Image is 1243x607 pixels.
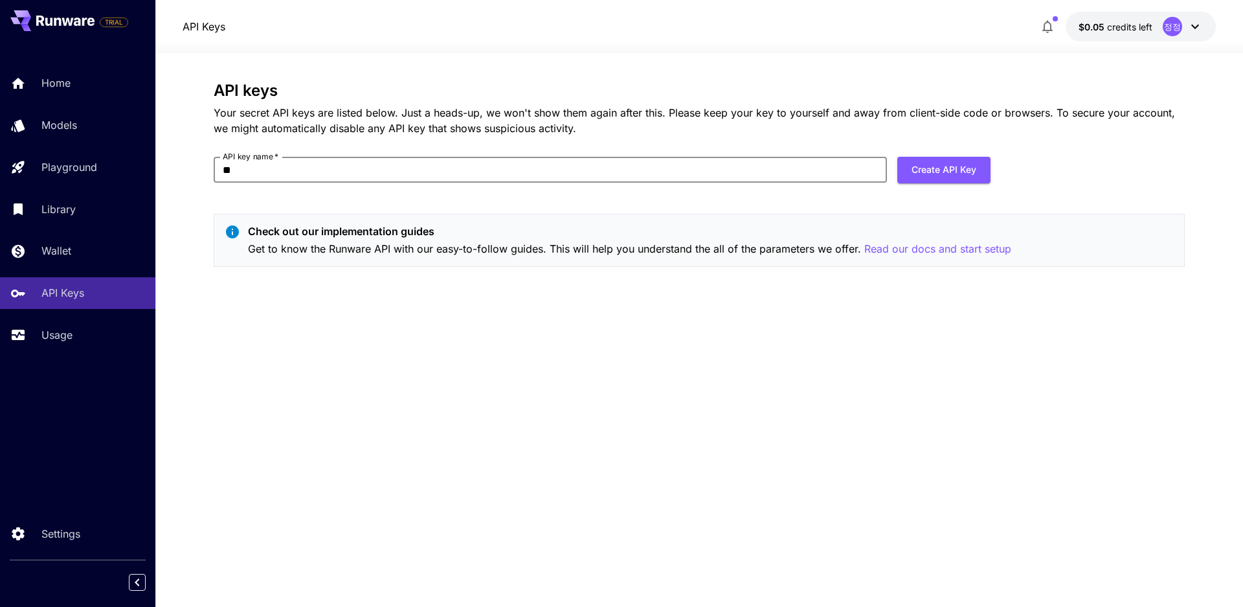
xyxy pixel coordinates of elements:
p: Playground [41,159,97,175]
span: $0.05 [1079,21,1107,32]
button: Collapse sidebar [129,574,146,591]
p: Settings [41,526,80,542]
div: Collapse sidebar [139,571,155,594]
nav: breadcrumb [183,19,225,34]
span: credits left [1107,21,1152,32]
p: Usage [41,327,73,343]
span: TRIAL [100,17,128,27]
label: API key name [223,151,278,162]
span: Add your payment card to enable full platform functionality. [100,14,128,30]
p: Check out our implementation guides [248,223,1011,239]
p: Home [41,75,71,91]
div: $0.05 [1079,20,1152,34]
button: Read our docs and start setup [864,241,1011,257]
p: Your secret API keys are listed below. Just a heads-up, we won't show them again after this. Plea... [214,105,1185,136]
h3: API keys [214,82,1185,100]
button: $0.05정정 [1066,12,1216,41]
p: Models [41,117,77,133]
div: 정정 [1163,17,1182,36]
p: Wallet [41,243,71,258]
a: API Keys [183,19,225,34]
p: API Keys [41,285,84,301]
p: Get to know the Runware API with our easy-to-follow guides. This will help you understand the all... [248,241,1011,257]
p: Library [41,201,76,217]
button: Create API Key [897,157,991,183]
